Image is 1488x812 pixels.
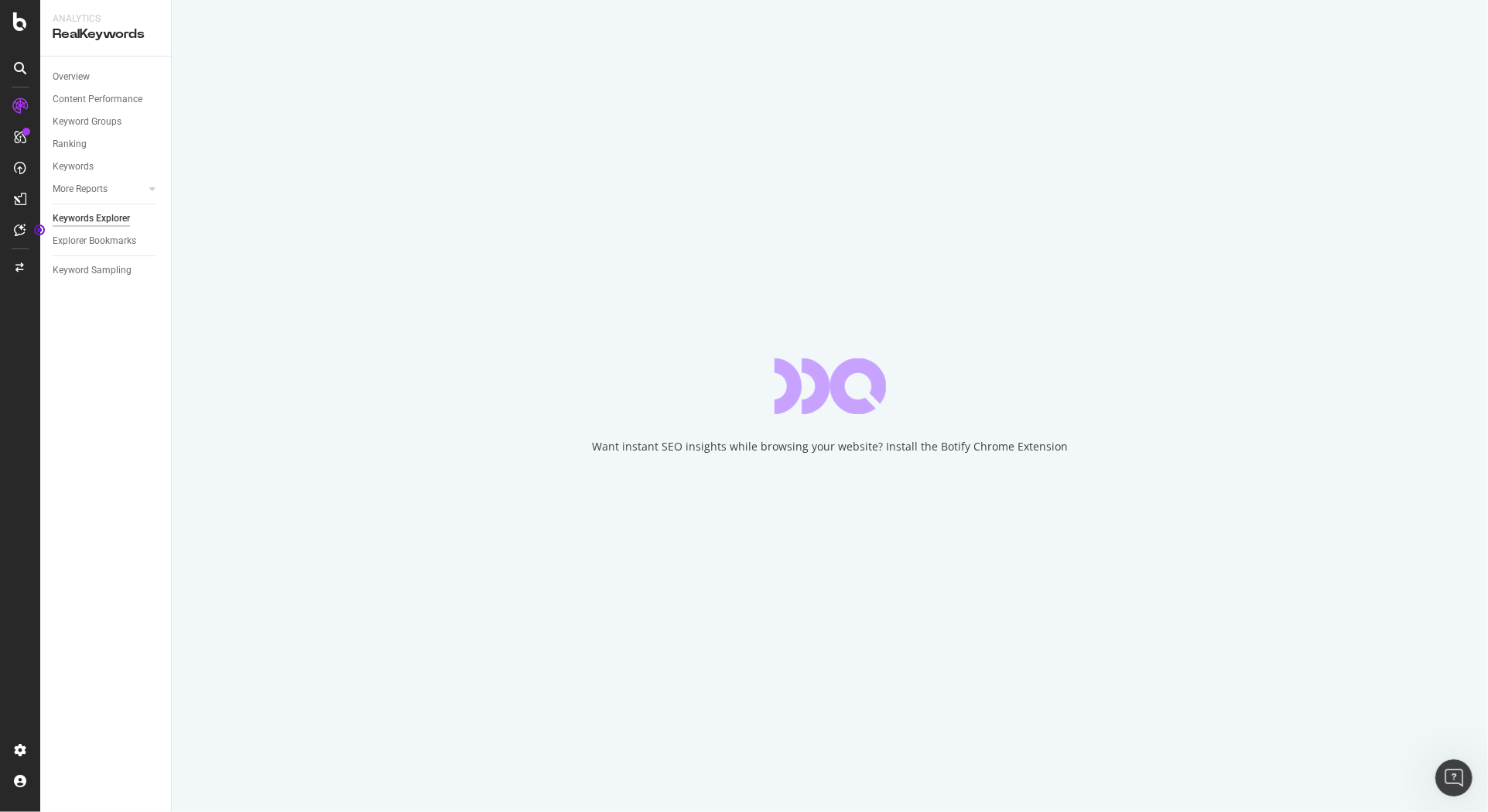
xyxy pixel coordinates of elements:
[53,136,160,152] a: Ranking
[1435,759,1473,797] iframe: Intercom live chat
[53,181,145,197] a: More Reports
[53,211,160,227] a: Keywords Explorer
[53,233,136,249] div: Explorer Bookmarks
[592,439,1068,454] div: Want instant SEO insights while browsing your website? Install the Botify Chrome Extension
[53,69,160,85] a: Overview
[53,233,160,249] a: Explorer Bookmarks
[53,262,160,279] a: Keyword Sampling
[53,181,108,197] div: More Reports
[53,91,160,108] a: Content Performance
[53,12,159,26] div: Analytics
[775,358,886,414] div: animation
[53,114,121,130] div: Keyword Groups
[53,159,94,175] div: Keywords
[53,136,87,152] div: Ranking
[53,69,90,85] div: Overview
[53,262,132,279] div: Keyword Sampling
[32,223,46,237] div: Tooltip anchor
[53,211,130,227] div: Keywords Explorer
[53,91,142,108] div: Content Performance
[53,114,160,130] a: Keyword Groups
[53,159,160,175] a: Keywords
[53,26,159,43] div: RealKeywords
